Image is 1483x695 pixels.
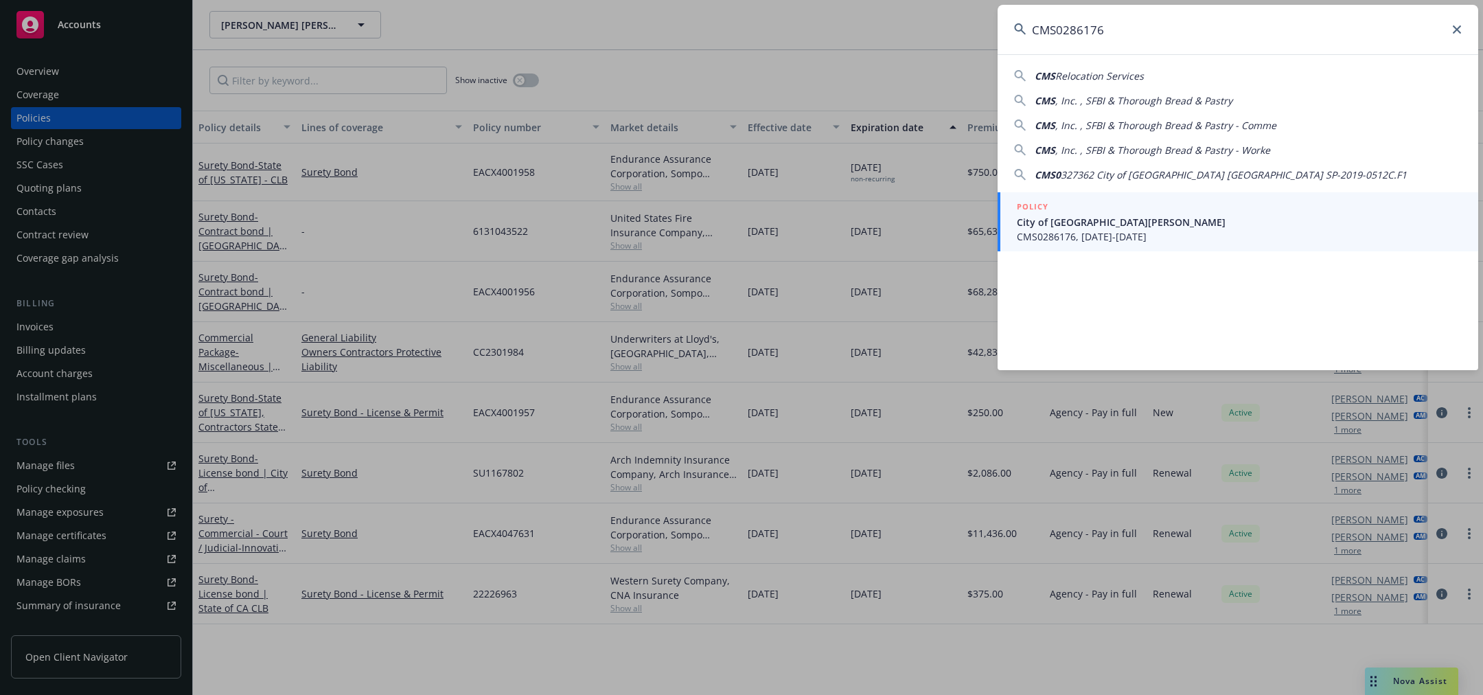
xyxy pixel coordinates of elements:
span: City of [GEOGRAPHIC_DATA][PERSON_NAME] [1017,215,1462,229]
span: CMS [1035,94,1055,107]
span: , Inc. , SFBI & Thorough Bread & Pastry - Comme [1055,119,1276,132]
h5: POLICY [1017,200,1048,214]
a: POLICYCity of [GEOGRAPHIC_DATA][PERSON_NAME]CMS0286176, [DATE]-[DATE] [998,192,1478,251]
span: Relocation Services [1055,69,1144,82]
span: CMS [1035,144,1055,157]
span: , Inc. , SFBI & Thorough Bread & Pastry [1055,94,1232,107]
span: CMS [1035,119,1055,132]
input: Search... [998,5,1478,54]
span: CMS0 [1035,168,1061,181]
span: CMS0286176, [DATE]-[DATE] [1017,229,1462,244]
span: , Inc. , SFBI & Thorough Bread & Pastry - Worke [1055,144,1270,157]
span: 327362 City of [GEOGRAPHIC_DATA] [GEOGRAPHIC_DATA] SP-2019-0512C.F1 [1061,168,1407,181]
span: CMS [1035,69,1055,82]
